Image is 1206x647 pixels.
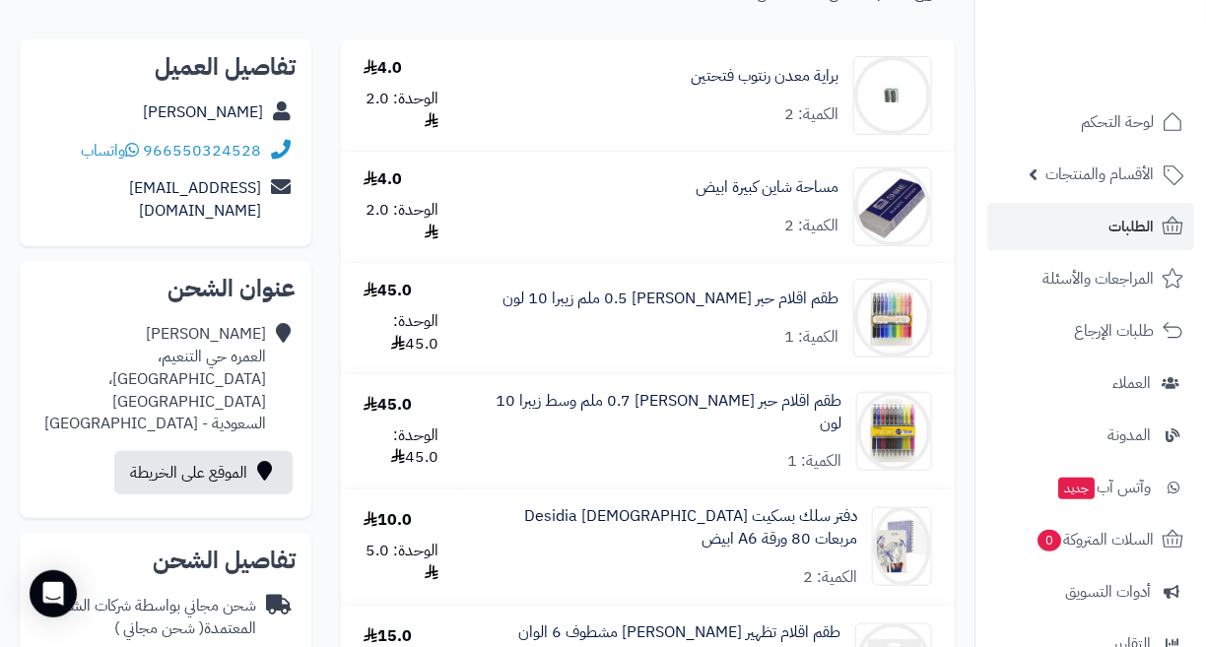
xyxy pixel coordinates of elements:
a: السلات المتروكة0 [987,516,1194,563]
a: مساحة شاين كبيرة ابيض [696,176,838,199]
span: طلبات الإرجاع [1074,317,1154,345]
div: الوحدة: 2.0 [364,199,438,244]
span: 0 [1038,530,1061,551]
div: الكمية: 2 [784,103,838,126]
span: أدوات التسويق [1065,578,1151,606]
div: Open Intercom Messenger [30,570,77,617]
div: الكمية: 2 [803,566,857,589]
img: Sarasa-07-10Pack-90x90.jpg [857,392,931,471]
a: دفتر سلك بسكيت [DEMOGRAPHIC_DATA] Desidia مربعات 80 ورقة A6 ابيض [484,505,857,550]
a: 966550324528 [143,139,261,162]
img: OA017074-90x90.jpg [854,167,931,246]
a: طقم اقلام حبر [PERSON_NAME] 0.7 ملم وسط زيبرا 10 لون [484,390,841,435]
a: براية معدن رنتوب فتحتين [691,65,838,88]
img: 1629624659-20aff94c-74d6-4b2c-8a11-42246fcc0c6a-90x90.jpeg [873,507,931,586]
img: Sarasa-Clip-05-10pack-90x90.jpg [854,279,931,357]
div: 45.0 [364,394,412,417]
div: 4.0 [364,57,402,80]
div: الكمية: 1 [784,326,838,349]
div: [PERSON_NAME] العمره حي التنعيم، [GEOGRAPHIC_DATA]، [GEOGRAPHIC_DATA] السعودية - [GEOGRAPHIC_DATA] [35,323,266,435]
img: kjhiujhuil-90x90.jpg [854,56,931,135]
a: لوحة التحكم [987,98,1194,146]
a: أدوات التسويق [987,568,1194,615]
div: شحن مجاني بواسطة شركات الشحن المعتمدة [35,595,256,640]
span: المراجعات والأسئلة [1042,265,1154,292]
a: المدونة [987,412,1194,459]
a: وآتس آبجديد [987,464,1194,511]
span: السلات المتروكة [1036,526,1154,553]
a: الموقع على الخريطة [114,451,293,494]
div: الكمية: 1 [787,450,841,473]
span: وآتس آب [1056,474,1151,501]
a: [PERSON_NAME] [143,100,263,124]
h2: عنوان الشحن [35,277,296,300]
div: الوحدة: 5.0 [364,540,438,585]
a: واتساب [81,139,139,162]
a: العملاء [987,359,1194,407]
div: الوحدة: 2.0 [364,88,438,133]
div: 10.0 [364,509,412,532]
a: الطلبات [987,203,1194,250]
h2: تفاصيل العميل [35,55,296,79]
span: الأقسام والمنتجات [1045,161,1154,188]
span: جديد [1058,478,1095,499]
span: ( شحن مجاني ) [114,616,204,640]
a: [EMAIL_ADDRESS][DOMAIN_NAME] [129,176,261,223]
div: 45.0 [364,280,412,302]
img: logo-2.png [1072,48,1187,90]
div: الكمية: 2 [784,215,838,237]
div: الوحدة: 45.0 [364,424,438,470]
a: طلبات الإرجاع [987,307,1194,355]
span: العملاء [1112,369,1151,397]
span: المدونة [1107,421,1151,449]
span: الطلبات [1108,213,1154,240]
div: 4.0 [364,168,402,191]
a: طقم اقلام حبر [PERSON_NAME] 0.5 ملم زيبرا 10 لون [502,288,838,310]
h2: تفاصيل الشحن [35,549,296,572]
a: المراجعات والأسئلة [987,255,1194,302]
span: لوحة التحكم [1081,108,1154,136]
div: الوحدة: 45.0 [364,310,438,356]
